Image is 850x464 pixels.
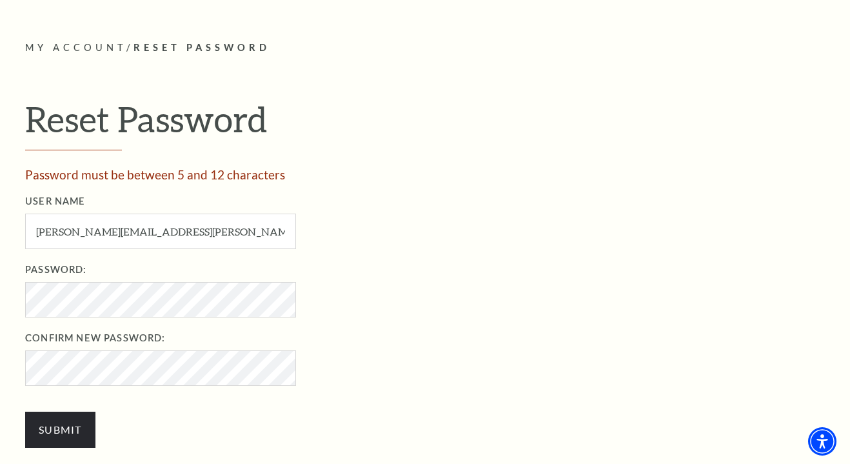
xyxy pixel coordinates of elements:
[25,40,825,56] p: /
[25,42,126,53] span: My Account
[25,98,825,151] h1: Reset Password
[25,214,296,249] input: User Name
[25,167,285,182] span: Password must be between 5 and 12 characters
[25,412,95,448] input: Submit button
[133,42,270,53] span: Reset Password
[808,427,836,456] div: Accessibility Menu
